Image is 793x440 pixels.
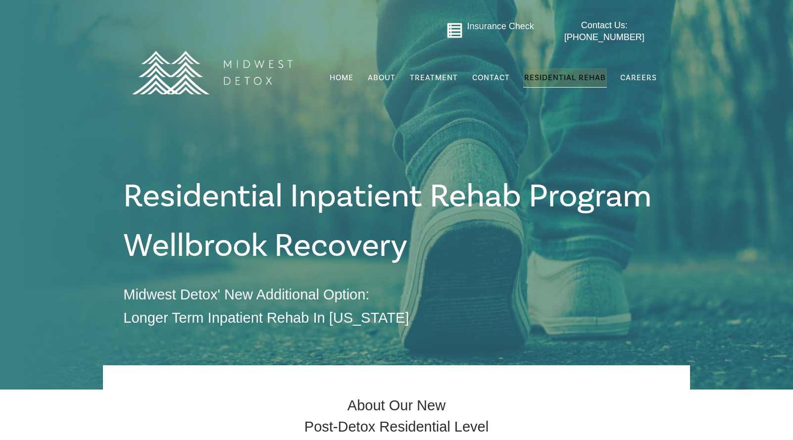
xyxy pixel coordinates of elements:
[446,22,463,42] a: Go to midwestdetox.com/message-form-page/
[564,20,644,42] span: Contact Us: [PHONE_NUMBER]
[367,68,396,87] a: About
[619,68,658,87] a: Careers
[410,74,458,82] span: Treatment
[123,287,409,325] span: Midwest Detox' New Additional Option: Longer Term Inpatient Rehab in [US_STATE]
[524,73,606,83] span: Residential Rehab
[330,73,353,83] span: Home
[467,21,534,31] a: Insurance Check
[620,73,657,83] span: Careers
[329,68,354,87] a: Home
[123,176,652,267] span: Residential Inpatient Rehab Program Wellbrook Recovery
[125,29,298,116] img: MD Logo Horitzontal white-01 (1) (1)
[409,68,459,87] a: Treatment
[472,74,510,82] span: Contact
[368,74,396,82] span: About
[471,68,511,87] a: Contact
[545,20,664,43] a: Contact Us: [PHONE_NUMBER]
[523,68,607,87] a: Residential Rehab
